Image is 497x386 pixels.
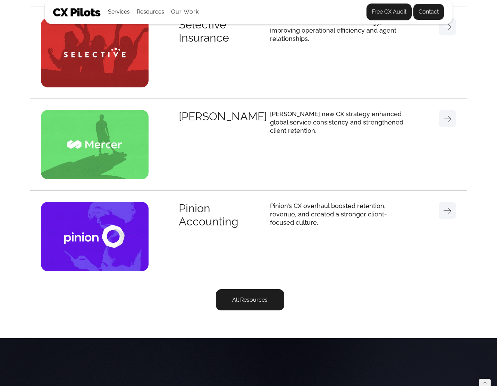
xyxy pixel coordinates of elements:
[270,18,409,43] p: Selective transformed its CX strategy, improving operational efficiency and agent relationships.
[413,3,444,20] a: Contact
[137,7,164,17] div: Resources
[171,9,199,15] a: Our Work
[216,289,284,310] a: All Resources
[179,18,270,44] div: Selective Insurance
[270,110,409,135] p: [PERSON_NAME] new CX strategy enhanced global service consistency and strengthened client retention.
[179,110,270,123] div: [PERSON_NAME]
[108,7,130,17] div: Services
[270,202,409,227] p: Pinion’s CX overhaul boosted retention, revenue, and created a stronger client-focused culture.
[367,3,412,20] a: Free CX Audit
[179,202,270,228] div: Pinion Accounting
